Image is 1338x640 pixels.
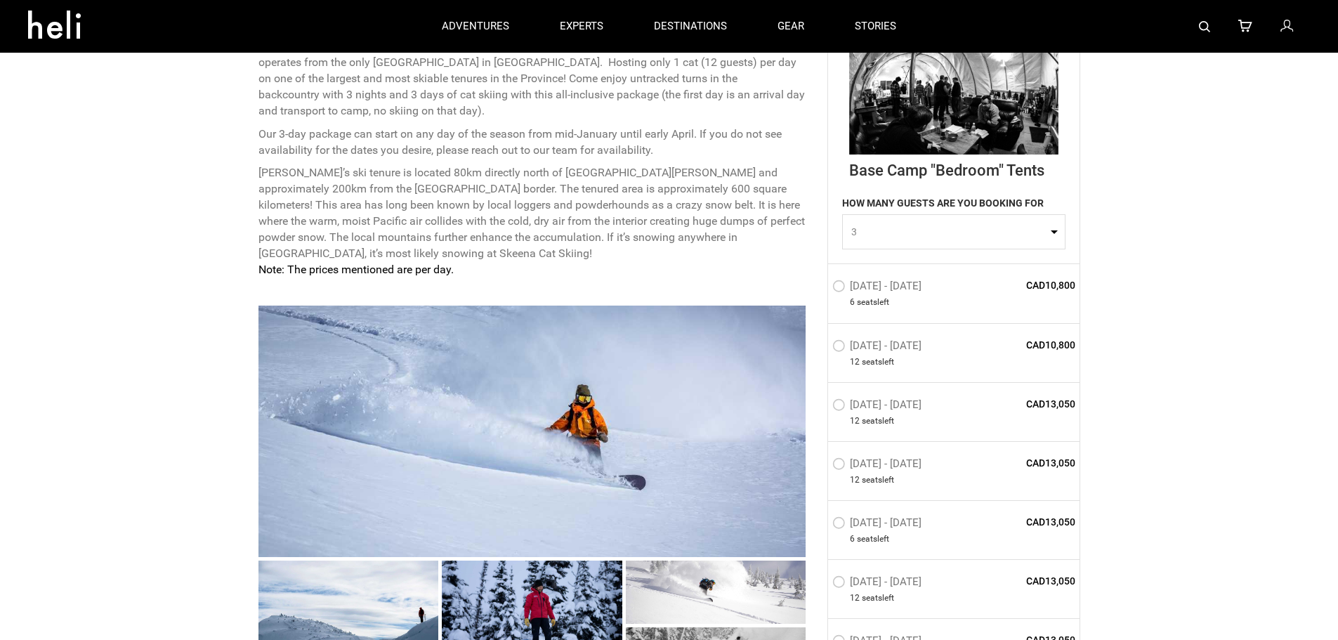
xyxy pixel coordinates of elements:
span: CAD13,050 [974,397,1076,411]
p: destinations [654,19,727,34]
span: 3 [851,226,1047,240]
span: CAD13,050 [974,456,1076,470]
span: 12 [850,592,860,604]
span: s [873,297,877,309]
span: seat left [862,474,894,486]
p: adventures [442,19,509,34]
label: [DATE] - [DATE] [832,575,925,592]
span: 6 [850,297,855,309]
span: 6 [850,533,855,545]
strong: Note: The prices mentioned are per day. [258,263,454,276]
span: CAD13,050 [974,515,1076,529]
span: seat left [857,533,889,545]
span: 12 [850,474,860,486]
span: CAD10,800 [974,338,1076,352]
div: Base Camp "Bedroom" Tents [849,155,1058,181]
span: s [878,474,882,486]
span: seat left [857,297,889,309]
span: 12 [850,356,860,368]
label: [DATE] - [DATE] [832,516,925,533]
p: [GEOGRAPHIC_DATA] is world-renowned as the cat skiing mecca of the world and rightly so, with ove... [258,23,806,119]
span: 12 [850,415,860,427]
span: s [878,592,882,604]
label: [DATE] - [DATE] [832,398,925,415]
label: [DATE] - [DATE] [832,339,925,356]
label: [DATE] - [DATE] [832,280,925,297]
span: seat left [862,415,894,427]
span: CAD13,050 [974,574,1076,588]
label: [DATE] - [DATE] [832,457,925,474]
img: search-bar-icon.svg [1199,21,1210,32]
span: seat left [862,356,894,368]
p: [PERSON_NAME]’s ski tenure is located 80km directly north of [GEOGRAPHIC_DATA][PERSON_NAME] and a... [258,165,806,277]
p: experts [560,19,603,34]
p: Our 3-day package can start on any day of the season from mid-January until early April. If you d... [258,126,806,159]
span: seat left [862,592,894,604]
span: s [873,533,877,545]
button: 3 [842,215,1065,250]
span: CAD10,800 [974,279,1076,293]
img: dd1b2df7-6be6-4ef9-91c3-17cffa60f70e_134_5350385d9d2180c28a4ca4bc7bae7102_loc_ngl.jpg [849,48,1058,155]
label: HOW MANY GUESTS ARE YOU BOOKING FOR [842,197,1044,215]
span: s [878,356,882,368]
span: s [878,415,882,427]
